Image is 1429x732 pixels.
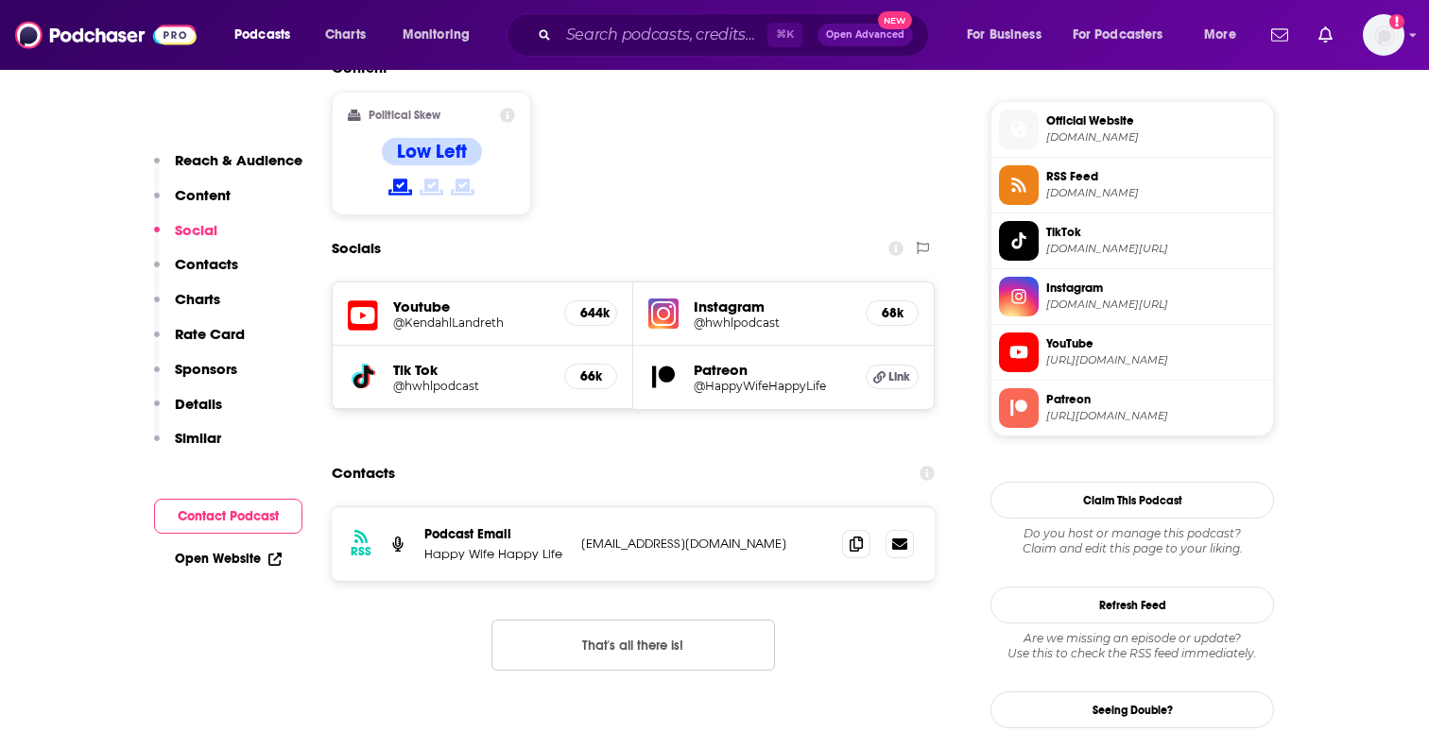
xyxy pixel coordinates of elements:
span: anchor.fm [1046,186,1265,200]
button: open menu [389,20,494,50]
h5: Instagram [694,298,851,315]
button: Charts [154,290,220,325]
a: @hwhlpodcast [393,379,549,393]
p: Podcast Email [424,526,566,542]
div: Are we missing an episode or update? Use this to check the RSS feed immediately. [990,631,1274,661]
a: TikTok[DOMAIN_NAME][URL] [999,221,1265,261]
p: Social [175,221,217,239]
span: For Podcasters [1073,22,1163,48]
h5: 66k [580,368,601,384]
h3: RSS [351,544,371,559]
button: Rate Card [154,325,245,360]
h5: Patreon [694,361,851,379]
input: Search podcasts, credits, & more... [559,20,767,50]
button: Nothing here. [491,620,775,671]
h5: Tik Tok [393,361,549,379]
span: Patreon [1046,391,1265,408]
span: sites.libsyn.com [1046,130,1265,145]
button: Refresh Feed [990,587,1274,623]
p: Contacts [175,255,238,273]
span: YouTube [1046,335,1265,352]
span: Do you host or manage this podcast? [990,526,1274,541]
span: instagram.com/hwhlpodcast [1046,298,1265,312]
a: Show notifications dropdown [1311,19,1340,51]
img: Podchaser - Follow, Share and Rate Podcasts [15,17,197,53]
p: Rate Card [175,325,245,343]
span: RSS Feed [1046,168,1265,185]
a: RSS Feed[DOMAIN_NAME] [999,165,1265,205]
button: Social [154,221,217,256]
span: Open Advanced [826,30,904,40]
a: @hwhlpodcast [694,315,851,330]
button: Contact Podcast [154,499,302,534]
span: New [878,11,912,29]
p: Content [175,186,231,204]
span: ⌘ K [767,23,802,47]
button: open menu [954,20,1065,50]
a: Instagram[DOMAIN_NAME][URL] [999,277,1265,316]
button: Open AdvancedNew [818,24,913,46]
span: TikTok [1046,224,1265,241]
p: Charts [175,290,220,308]
span: https://www.youtube.com/@KendahlLandreth [1046,353,1265,367]
a: Charts [313,20,377,50]
svg: Add a profile image [1389,14,1404,29]
span: Logged in as alignPR [1363,14,1404,56]
h5: Youtube [393,298,549,315]
h4: Low Left [397,140,467,163]
a: Open Website [175,551,282,567]
button: Similar [154,429,221,464]
button: Claim This Podcast [990,482,1274,519]
button: Show profile menu [1363,14,1404,56]
span: Official Website [1046,112,1265,129]
img: iconImage [648,298,679,329]
a: @HappyWifeHappyLife [694,379,851,393]
div: Claim and edit this page to your liking. [990,526,1274,556]
a: YouTube[URL][DOMAIN_NAME] [999,332,1265,372]
h2: Political Skew [369,109,440,122]
button: open menu [1060,20,1191,50]
div: Search podcasts, credits, & more... [525,13,947,57]
p: Reach & Audience [175,151,302,169]
span: Instagram [1046,280,1265,297]
h5: 68k [882,305,903,321]
span: Monitoring [403,22,470,48]
h5: 644k [580,305,601,321]
a: Show notifications dropdown [1264,19,1296,51]
h2: Contacts [332,455,395,491]
span: Charts [325,22,366,48]
button: Details [154,395,222,430]
p: Similar [175,429,221,447]
p: Sponsors [175,360,237,378]
button: Content [154,186,231,221]
h2: Socials [332,230,381,266]
span: Podcasts [234,22,290,48]
button: Contacts [154,255,238,290]
span: Link [888,369,910,384]
span: https://www.patreon.com/HappyWifeHappyLife [1046,409,1265,423]
p: [EMAIL_ADDRESS][DOMAIN_NAME] [581,536,827,552]
span: For Business [967,22,1042,48]
button: Sponsors [154,360,237,395]
p: Details [175,395,222,413]
a: Official Website[DOMAIN_NAME] [999,110,1265,149]
button: Reach & Audience [154,151,302,186]
img: User Profile [1363,14,1404,56]
p: Happy Wife Happy Life [424,546,566,562]
span: More [1204,22,1236,48]
a: Link [866,365,919,389]
a: @KendahlLandreth [393,315,549,330]
button: open menu [221,20,315,50]
button: open menu [1191,20,1260,50]
a: Patreon[URL][DOMAIN_NAME] [999,388,1265,428]
a: Seeing Double? [990,691,1274,728]
span: tiktok.com/@hwhlpodcast [1046,242,1265,256]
